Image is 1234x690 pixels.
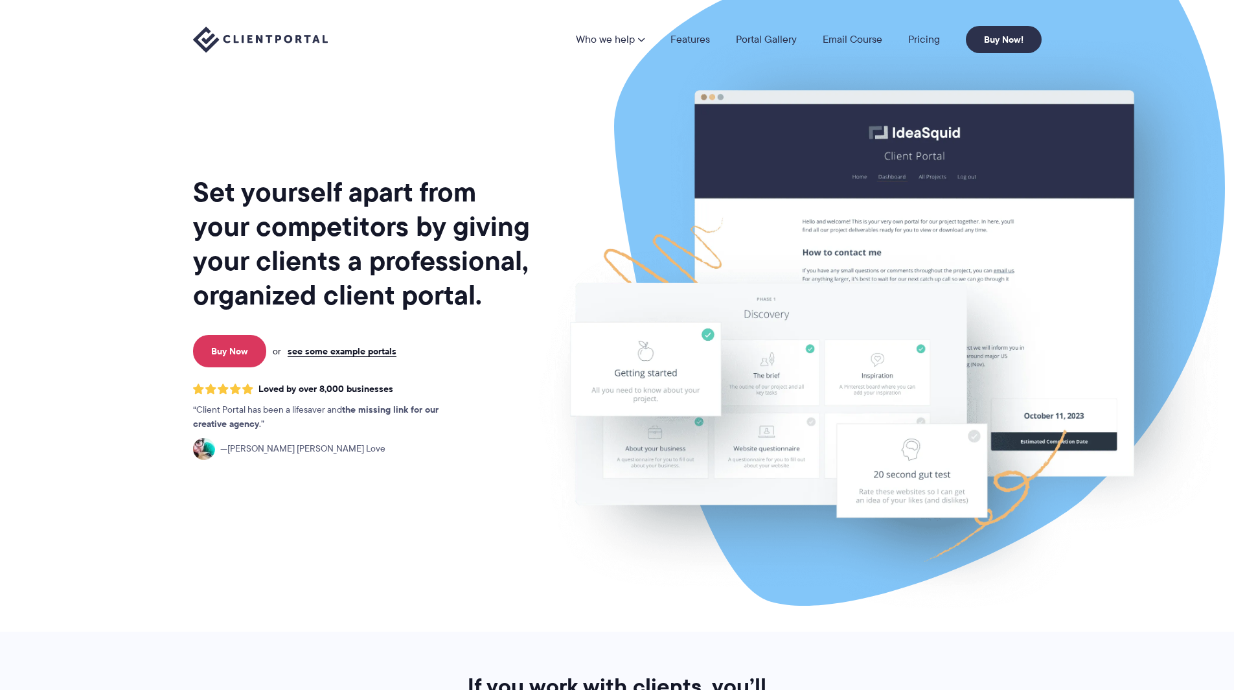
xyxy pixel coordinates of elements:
a: Buy Now [193,335,266,367]
span: Loved by over 8,000 businesses [258,384,393,395]
a: Who we help [576,34,645,45]
a: Email Course [823,34,882,45]
a: Buy Now! [966,26,1042,53]
span: [PERSON_NAME] [PERSON_NAME] Love [220,442,385,456]
p: Client Portal has been a lifesaver and . [193,403,465,431]
h1: Set yourself apart from your competitors by giving your clients a professional, organized client ... [193,175,532,312]
span: or [273,345,281,357]
a: Pricing [908,34,940,45]
a: Portal Gallery [736,34,797,45]
a: Features [670,34,710,45]
a: see some example portals [288,345,396,357]
strong: the missing link for our creative agency [193,402,439,431]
